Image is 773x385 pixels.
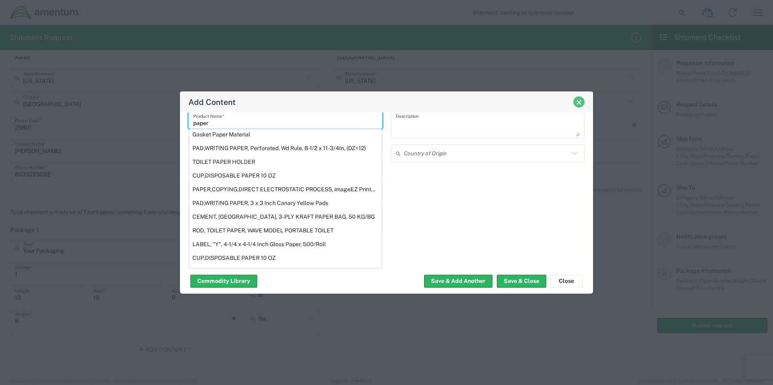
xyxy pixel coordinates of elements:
button: Commodity Library [190,274,257,287]
div: CUP,DISPOSABLE PAPER 10 OZ [189,251,382,265]
div: ROD, TOILET PAPER, WAVE MODEL PORTABLE TOILET [189,224,382,237]
div: PAD,WRITING PAPER, 3 x 3 Inch Canary Yellow Pads [189,196,382,210]
div: PAD,WRITING PAPER, Perforated, Wd Rule, 8-1/2 x 11-3/4In, (DZ=12) [189,141,382,155]
div: CUP,DISPOSABLE PAPER 10 OZ [189,169,382,182]
div: CEMENT, PORTLAND, 3-PLY KRAFT PAPER BAG, 50 KG/BG [189,210,382,224]
div: Gasket Paper Material [189,128,382,141]
button: Save & Close [497,274,546,287]
h4: Add Content [188,96,236,108]
button: Save & Add Another [424,274,492,287]
button: Close [573,96,585,108]
label: Hazmat [188,238,220,245]
div: PAPER,COPYING,DIRECT ELECTROSTATIC PROCESS, imageEZ Printer paper [189,182,382,196]
button: Close [550,274,583,287]
div: LABEL, "Y", 4-1/4 x 4-1/4 Inch Gloss Paper, 500/Roll [189,237,382,251]
div: TOILET PAPER HOLDER [189,155,382,169]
